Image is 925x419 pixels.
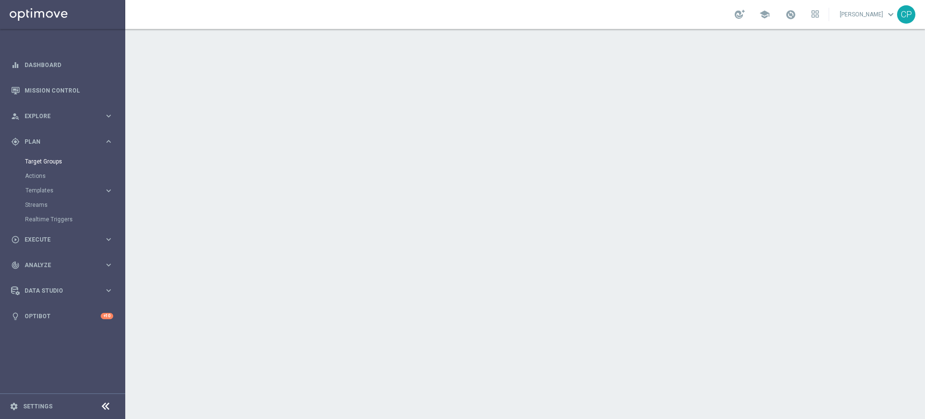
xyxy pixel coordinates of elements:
div: Execute [11,235,104,244]
div: Plan [11,137,104,146]
div: Dashboard [11,52,113,78]
div: Analyze [11,261,104,270]
div: +10 [101,313,113,319]
span: Plan [25,139,104,145]
button: Data Studio keyboard_arrow_right [11,287,114,295]
button: play_circle_outline Execute keyboard_arrow_right [11,236,114,243]
button: lightbulb Optibot +10 [11,312,114,320]
div: Realtime Triggers [25,212,124,227]
div: Templates [26,188,104,193]
a: [PERSON_NAME]keyboard_arrow_down [839,7,897,22]
span: Analyze [25,262,104,268]
a: Target Groups [25,158,100,165]
button: track_changes Analyze keyboard_arrow_right [11,261,114,269]
i: keyboard_arrow_right [104,235,113,244]
i: play_circle_outline [11,235,20,244]
a: Optibot [25,303,101,329]
button: Mission Control [11,87,114,95]
span: Execute [25,237,104,243]
i: equalizer [11,61,20,69]
div: Target Groups [25,154,124,169]
span: Explore [25,113,104,119]
a: Mission Control [25,78,113,103]
a: Realtime Triggers [25,216,100,223]
div: Templates [25,183,124,198]
div: Optibot [11,303,113,329]
button: gps_fixed Plan keyboard_arrow_right [11,138,114,146]
div: Actions [25,169,124,183]
i: person_search [11,112,20,121]
div: Streams [25,198,124,212]
div: CP [897,5,915,24]
button: Templates keyboard_arrow_right [25,187,114,194]
i: keyboard_arrow_right [104,186,113,195]
i: keyboard_arrow_right [104,286,113,295]
i: gps_fixed [11,137,20,146]
div: Explore [11,112,104,121]
a: Actions [25,172,100,180]
span: Templates [26,188,94,193]
i: keyboard_arrow_right [104,111,113,121]
i: track_changes [11,261,20,270]
a: Dashboard [25,52,113,78]
i: keyboard_arrow_right [104,137,113,146]
div: Data Studio [11,286,104,295]
span: keyboard_arrow_down [885,9,896,20]
div: Mission Control [11,78,113,103]
span: Data Studio [25,288,104,294]
i: lightbulb [11,312,20,321]
a: Settings [23,404,53,409]
i: keyboard_arrow_right [104,260,113,270]
a: Streams [25,201,100,209]
button: equalizer Dashboard [11,61,114,69]
span: school [759,9,770,20]
button: person_search Explore keyboard_arrow_right [11,112,114,120]
i: settings [10,402,18,411]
